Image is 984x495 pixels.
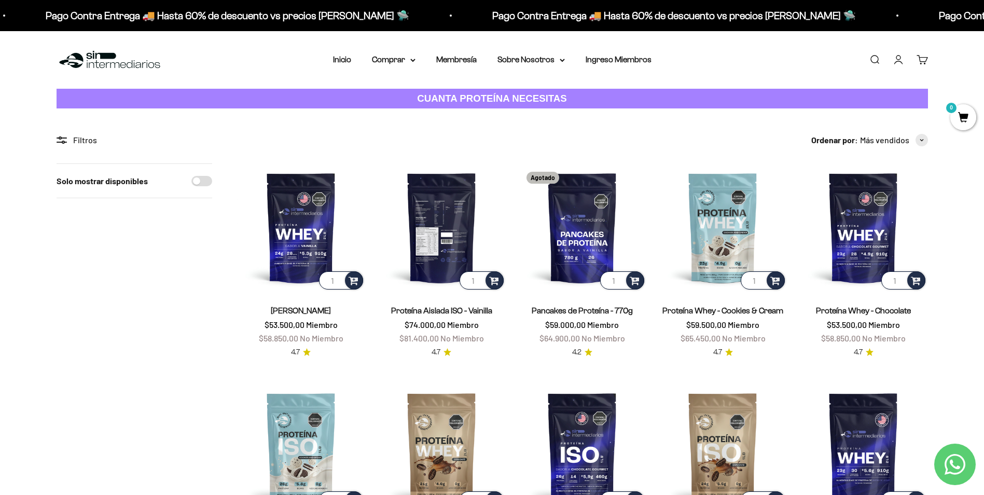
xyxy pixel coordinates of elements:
[821,333,861,343] span: $58.850,00
[816,306,911,315] a: Proteína Whey - Chocolate
[950,113,976,124] a: 0
[827,320,867,329] span: $53.500,00
[265,320,304,329] span: $53.500,00
[399,333,439,343] span: $81.400,00
[587,320,619,329] span: Miembro
[440,333,484,343] span: No Miembro
[686,320,726,329] span: $59.500,00
[722,333,766,343] span: No Miembro
[572,347,581,358] span: 4.2
[868,320,900,329] span: Miembro
[271,306,331,315] a: [PERSON_NAME]
[492,7,856,24] p: Pago Contra Entrega 🚚 Hasta 60% de descuento vs precios [PERSON_NAME] 🛸
[372,53,415,66] summary: Comprar
[300,333,343,343] span: No Miembro
[539,333,580,343] span: $64.900,00
[57,89,928,109] a: CUANTA PROTEÍNA NECESITAS
[259,333,298,343] span: $58.850,00
[681,333,720,343] span: $65.450,00
[662,306,783,315] a: Proteína Whey - Cookies & Cream
[291,347,300,358] span: 4.7
[57,133,212,147] div: Filtros
[545,320,586,329] span: $59.000,00
[586,55,652,64] a: Ingreso Miembros
[532,306,633,315] a: Pancakes de Proteína - 770g
[378,163,506,292] img: Proteína Aislada ISO - Vainilla
[432,347,451,358] a: 4.74.7 de 5.0 estrellas
[306,320,338,329] span: Miembro
[436,55,477,64] a: Membresía
[291,347,311,358] a: 4.74.7 de 5.0 estrellas
[333,55,351,64] a: Inicio
[862,333,906,343] span: No Miembro
[581,333,625,343] span: No Miembro
[405,320,446,329] span: $74.000,00
[46,7,409,24] p: Pago Contra Entrega 🚚 Hasta 60% de descuento vs precios [PERSON_NAME] 🛸
[572,347,592,358] a: 4.24.2 de 5.0 estrellas
[391,306,492,315] a: Proteína Aislada ISO - Vainilla
[497,53,565,66] summary: Sobre Nosotros
[811,133,858,147] span: Ordenar por:
[854,347,863,358] span: 4.7
[854,347,874,358] a: 4.74.7 de 5.0 estrellas
[945,102,958,114] mark: 0
[447,320,479,329] span: Miembro
[432,347,440,358] span: 4.7
[860,133,909,147] span: Más vendidos
[713,347,722,358] span: 4.7
[713,347,733,358] a: 4.74.7 de 5.0 estrellas
[417,93,567,104] strong: CUANTA PROTEÍNA NECESITAS
[57,174,148,188] label: Solo mostrar disponibles
[728,320,759,329] span: Miembro
[860,133,928,147] button: Más vendidos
